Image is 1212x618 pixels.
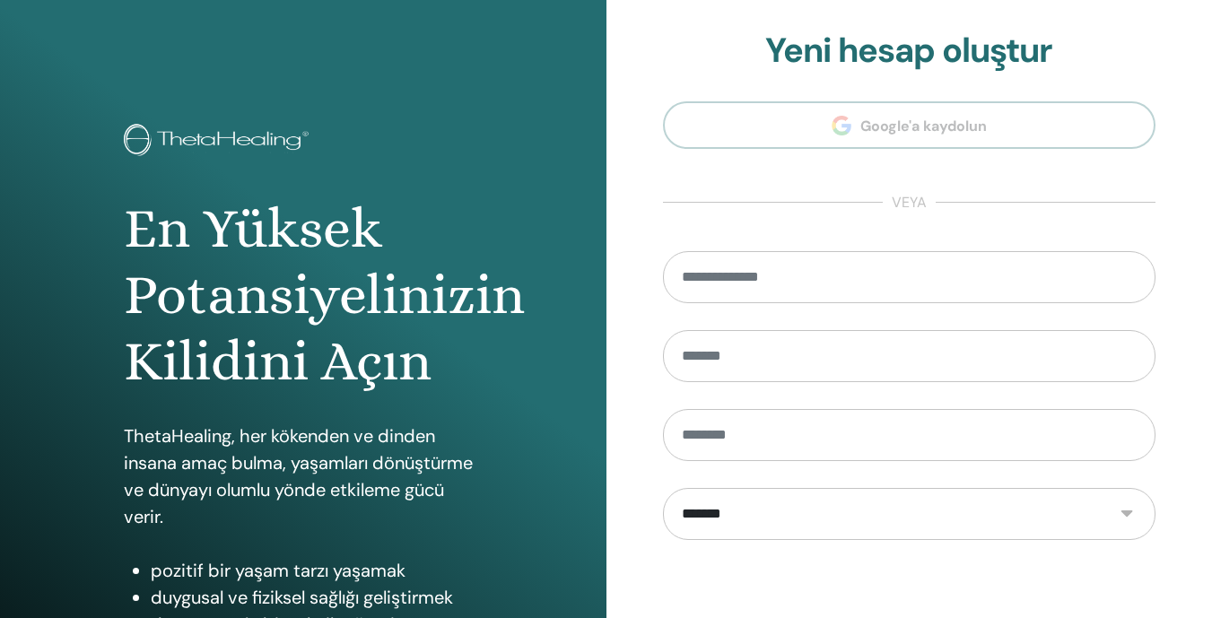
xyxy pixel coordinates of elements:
p: ThetaHealing, her kökenden ve dinden insana amaç bulma, yaşamları dönüştürme ve dünyayı olumlu yö... [124,422,483,530]
h1: En Yüksek Potansiyelinizin Kilidini Açın [124,196,483,396]
li: pozitif bir yaşam tarzı yaşamak [151,557,483,584]
li: duygusal ve fiziksel sağlığı geliştirmek [151,584,483,611]
h2: Yeni hesap oluştur [663,30,1156,72]
span: veya [883,192,936,213]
